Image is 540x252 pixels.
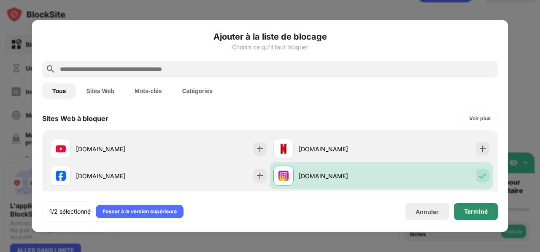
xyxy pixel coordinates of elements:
button: Mots-clés [124,83,172,99]
button: Catégories [172,83,223,99]
div: Choisis ce qu'il faut bloquer [42,44,498,51]
img: favicons [56,171,66,181]
div: Passer à la version supérieure [103,207,177,216]
div: Voir plus [469,114,491,123]
h6: Ajouter à la liste de blocage [42,30,498,43]
div: [DOMAIN_NAME] [76,172,159,180]
div: [DOMAIN_NAME] [299,145,381,153]
div: Annuler [416,208,439,215]
img: favicons [56,144,66,154]
div: 1/2 sélectionné [49,207,91,216]
button: Sites Web [76,83,124,99]
img: favicons [278,171,289,181]
div: [DOMAIN_NAME] [299,172,381,180]
div: [DOMAIN_NAME] [76,145,159,153]
img: search.svg [46,64,56,74]
button: Tous [42,83,76,99]
div: Terminé [464,208,488,215]
div: Sites Web à bloquer [42,114,108,123]
img: favicons [278,144,289,154]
